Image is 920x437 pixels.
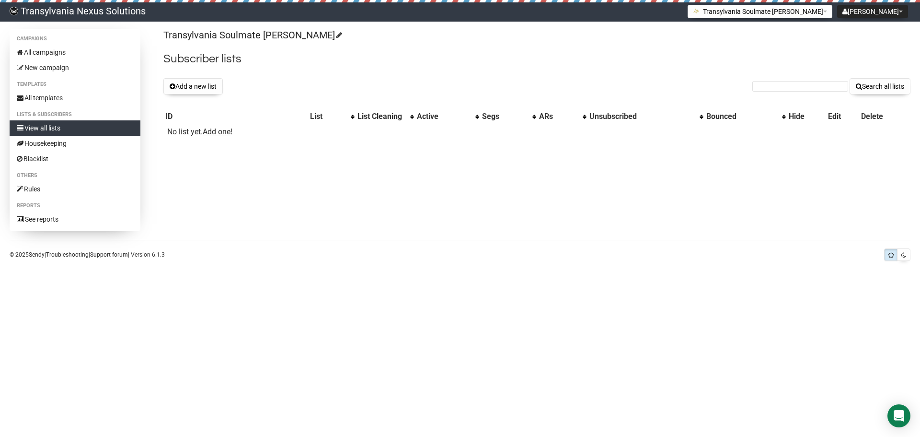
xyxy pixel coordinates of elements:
[837,5,908,18] button: [PERSON_NAME]
[310,112,346,121] div: List
[887,404,910,427] div: Open Intercom Messenger
[46,251,89,258] a: Troubleshooting
[163,78,223,94] button: Add a new list
[10,200,140,212] li: Reports
[10,7,18,15] img: 586cc6b7d8bc403f0c61b981d947c989
[10,170,140,181] li: Others
[10,136,140,151] a: Housekeeping
[10,60,140,75] a: New campaign
[308,110,356,123] th: List: No sort applied, activate to apply an ascending sort
[859,110,910,123] th: Delete: No sort applied, sorting is disabled
[417,112,471,121] div: Active
[163,50,910,68] h2: Subscriber lists
[789,112,824,121] div: Hide
[861,112,908,121] div: Delete
[787,110,826,123] th: Hide: No sort applied, sorting is disabled
[828,112,857,121] div: Edit
[826,110,859,123] th: Edit: No sort applied, sorting is disabled
[480,110,537,123] th: Segs: No sort applied, activate to apply an ascending sort
[10,120,140,136] a: View all lists
[10,90,140,106] a: All templates
[10,181,140,197] a: Rules
[587,110,704,123] th: Unsubscribed: No sort applied, activate to apply an ascending sort
[163,110,308,123] th: ID: No sort applied, sorting is disabled
[29,251,45,258] a: Sendy
[688,5,832,18] button: Transylvania Soulmate [PERSON_NAME]
[415,110,481,123] th: Active: No sort applied, activate to apply an ascending sort
[704,110,787,123] th: Bounced: No sort applied, activate to apply an ascending sort
[90,251,128,258] a: Support forum
[10,212,140,227] a: See reports
[850,78,910,94] button: Search all lists
[539,112,578,121] div: ARs
[10,79,140,90] li: Templates
[482,112,528,121] div: Segs
[163,123,308,141] td: No list yet. !
[357,112,405,121] div: List Cleaning
[10,249,165,260] p: © 2025 | | | Version 6.1.3
[706,112,777,121] div: Bounced
[537,110,587,123] th: ARs: No sort applied, activate to apply an ascending sort
[10,109,140,120] li: Lists & subscribers
[10,45,140,60] a: All campaigns
[356,110,415,123] th: List Cleaning: No sort applied, activate to apply an ascending sort
[589,112,695,121] div: Unsubscribed
[10,151,140,166] a: Blacklist
[10,33,140,45] li: Campaigns
[165,112,306,121] div: ID
[203,127,230,136] a: Add one
[693,7,701,15] img: 1.png
[163,29,341,41] a: Transylvania Soulmate [PERSON_NAME]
